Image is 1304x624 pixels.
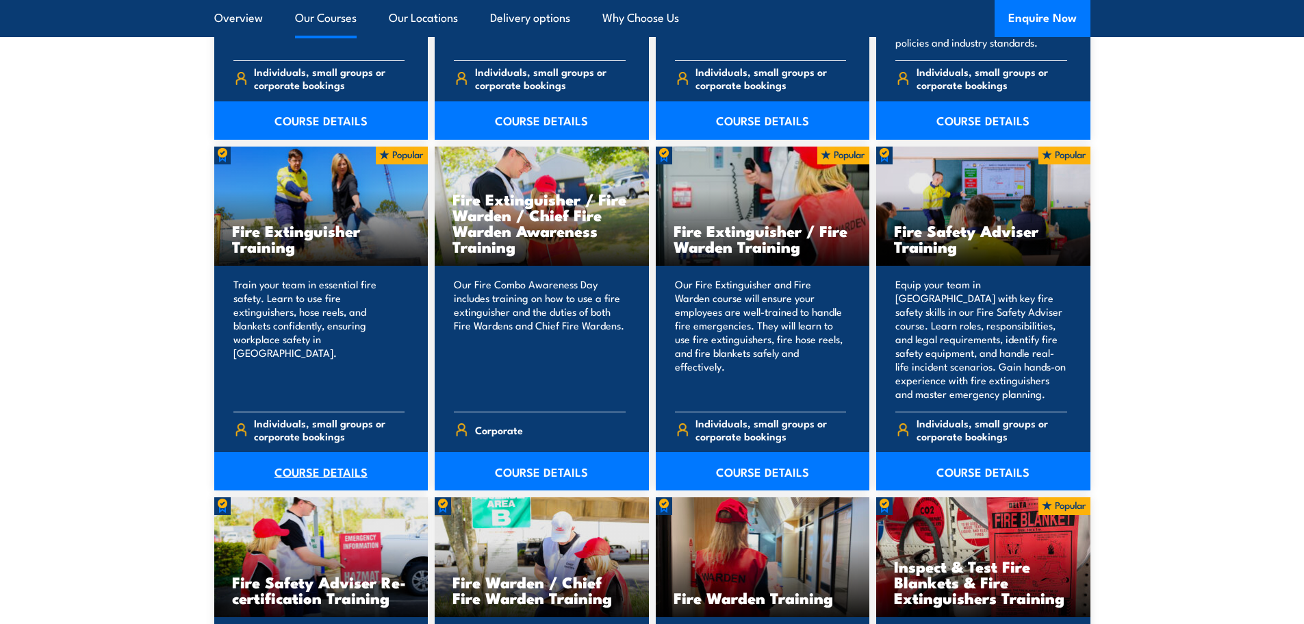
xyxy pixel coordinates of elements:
h3: Fire Warden Training [674,590,852,606]
a: COURSE DETAILS [876,101,1090,140]
p: Our Fire Combo Awareness Day includes training on how to use a fire extinguisher and the duties o... [454,277,626,401]
a: COURSE DETAILS [656,101,870,140]
a: COURSE DETAILS [435,452,649,490]
h3: Fire Safety Adviser Re-certification Training [232,574,411,606]
span: Individuals, small groups or corporate bookings [917,416,1067,442]
h3: Fire Warden / Chief Fire Warden Training [452,574,631,606]
p: Equip your team in [GEOGRAPHIC_DATA] with key fire safety skills in our Fire Safety Adviser cours... [895,277,1067,401]
a: COURSE DETAILS [214,101,429,140]
span: Individuals, small groups or corporate bookings [254,65,405,91]
a: COURSE DETAILS [435,101,649,140]
span: Individuals, small groups or corporate bookings [254,416,405,442]
h3: Fire Extinguisher / Fire Warden Training [674,223,852,254]
h3: Fire Safety Adviser Training [894,223,1073,254]
p: Our Fire Extinguisher and Fire Warden course will ensure your employees are well-trained to handl... [675,277,847,401]
a: COURSE DETAILS [214,452,429,490]
span: Corporate [475,419,523,440]
span: Individuals, small groups or corporate bookings [475,65,626,91]
span: Individuals, small groups or corporate bookings [695,416,846,442]
p: Train your team in essential fire safety. Learn to use fire extinguishers, hose reels, and blanke... [233,277,405,401]
a: COURSE DETAILS [656,452,870,490]
h3: Fire Extinguisher Training [232,223,411,254]
a: COURSE DETAILS [876,452,1090,490]
h3: Fire Extinguisher / Fire Warden / Chief Fire Warden Awareness Training [452,191,631,254]
span: Individuals, small groups or corporate bookings [695,65,846,91]
span: Individuals, small groups or corporate bookings [917,65,1067,91]
h3: Inspect & Test Fire Blankets & Fire Extinguishers Training [894,558,1073,606]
